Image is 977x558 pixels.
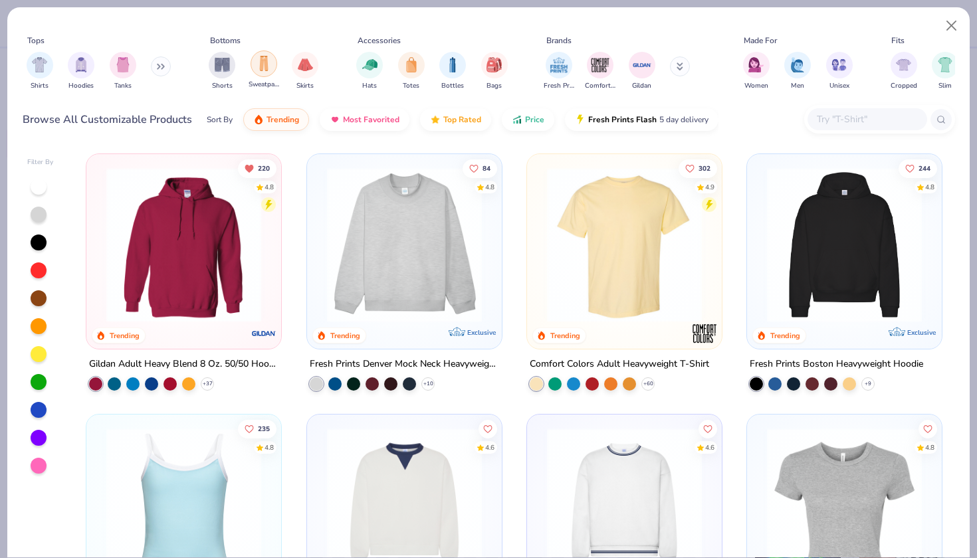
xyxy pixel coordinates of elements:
div: Gildan Adult Heavy Blend 8 Oz. 50/50 Hooded Sweatshirt [89,356,278,373]
div: 4.6 [485,443,494,453]
span: Hats [362,81,377,91]
button: filter button [249,52,279,91]
img: 91acfc32-fd48-4d6b-bdad-a4c1a30ac3fc [760,167,928,322]
div: filter for Skirts [292,52,318,91]
button: filter button [743,52,770,91]
img: most_fav.gif [330,114,340,125]
div: Accessories [358,35,401,46]
span: Tanks [114,81,132,91]
div: filter for Men [784,52,811,91]
img: Bags Image [487,57,501,72]
span: Cropped [891,81,917,91]
span: 235 [258,426,270,432]
img: Gildan logo [251,320,278,347]
img: Totes Image [404,57,419,72]
span: 5 day delivery [659,112,708,128]
button: Top Rated [420,108,491,131]
span: Most Favorited [343,114,399,125]
button: Price [502,108,554,131]
button: filter button [27,52,53,91]
button: Close [939,13,964,39]
img: f5d85501-0dbb-4ee4-b115-c08fa3845d83 [320,167,489,322]
button: filter button [891,52,917,91]
span: Shirts [31,81,49,91]
span: + 10 [423,380,433,388]
button: filter button [209,52,235,91]
div: Brands [546,35,572,46]
span: Trending [267,114,299,125]
img: Fresh Prints Image [549,55,569,75]
img: flash.gif [575,114,586,125]
span: Exclusive [907,328,936,337]
button: Like [899,159,937,177]
span: Exclusive [467,328,496,337]
img: Hoodies Image [74,57,88,72]
button: filter button [110,52,136,91]
span: Slim [938,81,952,91]
span: Comfort Colors [585,81,615,91]
div: Sort By [207,114,233,126]
img: Shirts Image [32,57,47,72]
button: Unlike [238,159,276,177]
div: Fresh Prints Denver Mock Neck Heavyweight Sweatshirt [310,356,499,373]
img: TopRated.gif [430,114,441,125]
button: Like [238,420,276,438]
div: Bottoms [210,35,241,46]
button: Like [699,420,717,438]
img: Comfort Colors logo [691,320,718,347]
span: + 60 [643,380,653,388]
span: Totes [403,81,419,91]
span: Sweatpants [249,80,279,90]
div: Comfort Colors Adult Heavyweight T-Shirt [530,356,709,373]
span: Shorts [212,81,233,91]
button: filter button [585,52,615,91]
div: 4.8 [485,182,494,192]
button: filter button [826,52,853,91]
img: Men Image [790,57,805,72]
button: Fresh Prints Flash5 day delivery [565,108,718,131]
button: filter button [544,52,574,91]
div: filter for Bottles [439,52,466,91]
img: Hats Image [362,57,378,72]
span: Women [744,81,768,91]
div: filter for Shirts [27,52,53,91]
img: Skirts Image [298,57,313,72]
div: 4.9 [705,182,714,192]
img: Unisex Image [831,57,847,72]
div: filter for Gildan [629,52,655,91]
img: Comfort Colors Image [590,55,610,75]
button: Trending [243,108,309,131]
input: Try "T-Shirt" [815,112,918,127]
span: Fresh Prints [544,81,574,91]
div: 4.8 [265,443,274,453]
span: 220 [258,165,270,171]
div: Fresh Prints Boston Heavyweight Hoodie [750,356,923,373]
button: filter button [629,52,655,91]
div: filter for Totes [398,52,425,91]
button: filter button [481,52,508,91]
div: 4.8 [925,443,934,453]
span: Bottles [441,81,464,91]
span: 244 [919,165,930,171]
button: Like [462,159,496,177]
span: Hoodies [68,81,94,91]
img: 029b8af0-80e6-406f-9fdc-fdf898547912 [540,167,708,322]
div: Fits [891,35,905,46]
button: filter button [68,52,94,91]
img: Sweatpants Image [257,56,271,71]
span: + 37 [203,380,213,388]
button: Like [478,420,496,438]
div: filter for Slim [932,52,958,91]
img: 01756b78-01f6-4cc6-8d8a-3c30c1a0c8ac [100,167,268,322]
button: Like [919,420,937,438]
img: Slim Image [938,57,952,72]
div: filter for Bags [481,52,508,91]
img: Tanks Image [116,57,130,72]
button: filter button [356,52,383,91]
div: filter for Hats [356,52,383,91]
button: filter button [292,52,318,91]
span: 302 [699,165,710,171]
span: Men [791,81,804,91]
div: Tops [27,35,45,46]
div: 4.6 [705,443,714,453]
